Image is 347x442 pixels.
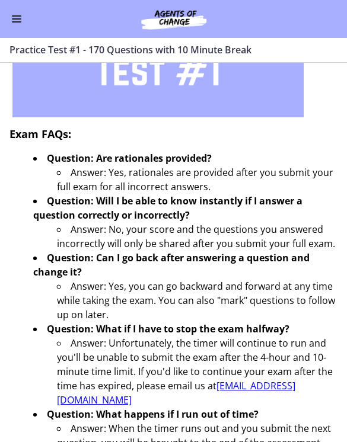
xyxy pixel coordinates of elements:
span: Exam FAQs: [9,127,71,141]
a: [EMAIL_ADDRESS][DOMAIN_NAME] [57,379,295,406]
h3: Practice Test #1 - 170 Questions with 10 Minute Break [9,43,323,57]
img: Agents of Change [114,7,233,31]
strong: Question: What happens if I run out of time? [47,408,259,421]
strong: Question: Are rationales provided? [47,152,212,165]
strong: Question: What if I have to stop the exam halfway? [47,322,289,335]
li: Answer: Yes, you can go backward and forward at any time while taking the exam. You can also "mar... [57,279,338,322]
li: Answer: No, your score and the questions you answered incorrectly will only be shared after you s... [57,222,338,251]
strong: Question: Can I go back after answering a question and change it? [33,251,310,278]
li: Answer: Unfortunately, the timer will continue to run and you'll be unable to submit the exam aft... [57,336,338,407]
button: Enable menu [9,12,24,26]
strong: Question: Will I be able to know instantly if I answer a question correctly or incorrectly? [33,194,303,222]
li: Answer: Yes, rationales are provided after you submit your full exam for all incorrect answers. [57,165,338,194]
